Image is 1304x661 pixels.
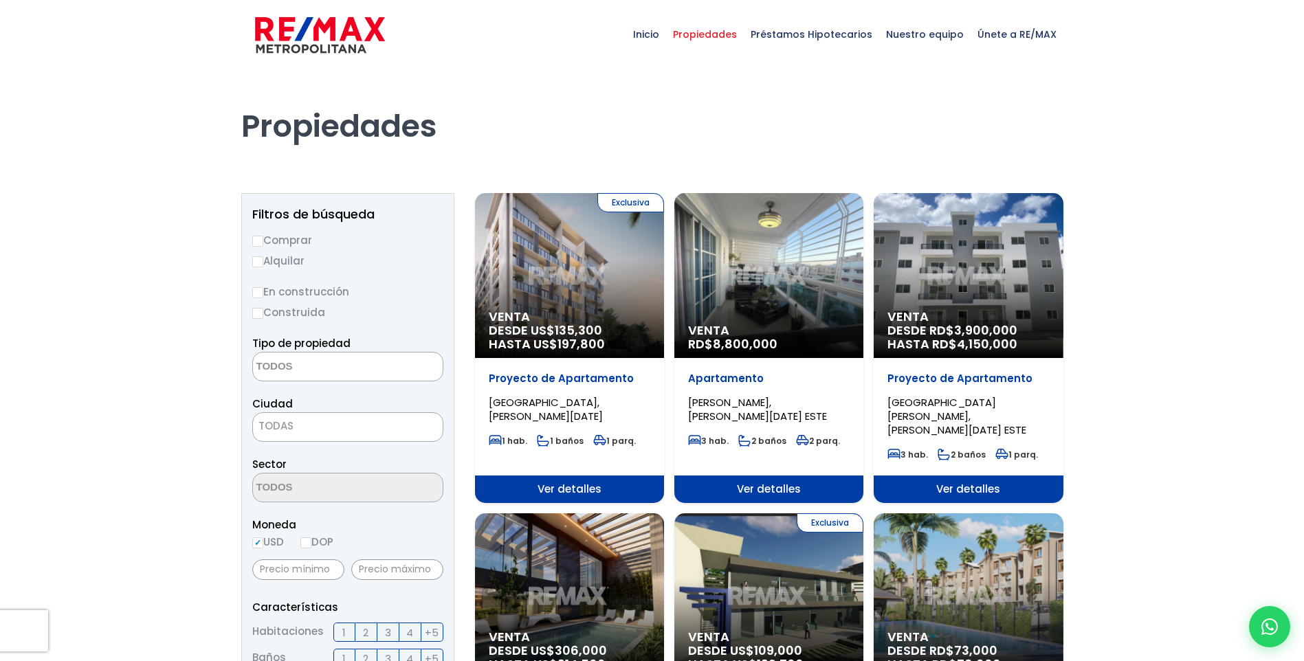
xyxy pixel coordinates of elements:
[887,324,1049,351] span: DESDE RD$
[252,336,351,350] span: Tipo de propiedad
[351,559,443,580] input: Precio máximo
[252,516,443,533] span: Moneda
[874,193,1063,503] a: Venta DESDE RD$3,900,000 HASTA RD$4,150,000 Proyecto de Apartamento [GEOGRAPHIC_DATA][PERSON_NAME...
[252,457,287,471] span: Sector
[713,335,777,352] span: 8,800,000
[489,630,650,644] span: Venta
[666,14,744,55] span: Propiedades
[555,642,607,659] span: 306,000
[744,14,879,55] span: Préstamos Hipotecarios
[363,624,368,641] span: 2
[688,435,729,447] span: 3 hab.
[300,537,311,548] input: DOP
[954,642,997,659] span: 73,000
[253,352,386,382] textarea: Search
[874,475,1063,503] span: Ver detalles
[489,395,603,423] span: [GEOGRAPHIC_DATA], [PERSON_NAME][DATE]
[252,208,443,221] h2: Filtros de búsqueda
[252,256,263,267] input: Alquilar
[252,533,284,550] label: USD
[887,310,1049,324] span: Venta
[255,14,385,56] img: remax-metropolitana-logo
[887,630,1049,644] span: Venta
[489,310,650,324] span: Venta
[489,337,650,351] span: HASTA US$
[258,418,294,433] span: TODAS
[738,435,786,447] span: 2 baños
[593,435,636,447] span: 1 parq.
[674,475,863,503] span: Ver detalles
[674,193,863,503] a: Venta RD$8,800,000 Apartamento [PERSON_NAME], [PERSON_NAME][DATE] ESTE 3 hab. 2 baños 2 parq. Ver...
[406,624,413,641] span: 4
[252,283,443,300] label: En construcción
[252,232,443,249] label: Comprar
[252,304,443,321] label: Construida
[252,598,443,616] p: Características
[954,322,1017,339] span: 3,900,000
[475,193,664,503] a: Exclusiva Venta DESDE US$135,300 HASTA US$197,800 Proyecto de Apartamento [GEOGRAPHIC_DATA], [PER...
[797,513,863,533] span: Exclusiva
[425,624,439,641] span: +5
[688,335,777,352] span: RD$
[887,372,1049,385] p: Proyecto de Apartamento
[796,435,840,447] span: 2 parq.
[555,322,602,339] span: 135,300
[252,559,344,580] input: Precio mínimo
[241,69,1063,145] h1: Propiedades
[688,630,850,644] span: Venta
[957,335,1017,352] span: 4,150,000
[342,624,346,641] span: 1
[626,14,666,55] span: Inicio
[537,435,584,447] span: 1 baños
[252,396,293,411] span: Ciudad
[489,372,650,385] p: Proyecto de Apartamento
[887,449,928,460] span: 3 hab.
[887,337,1049,351] span: HASTA RD$
[489,324,650,351] span: DESDE US$
[557,335,605,352] span: 197,800
[252,287,263,298] input: En construcción
[300,533,333,550] label: DOP
[879,14,971,55] span: Nuestro equipo
[252,623,324,642] span: Habitaciones
[489,435,527,447] span: 1 hab.
[688,324,850,337] span: Venta
[252,252,443,269] label: Alquilar
[688,395,827,423] span: [PERSON_NAME], [PERSON_NAME][DATE] ESTE
[252,412,443,442] span: TODAS
[688,372,850,385] p: Apartamento
[971,14,1063,55] span: Únete a RE/MAX
[887,395,1026,437] span: [GEOGRAPHIC_DATA][PERSON_NAME], [PERSON_NAME][DATE] ESTE
[253,416,443,436] span: TODAS
[253,473,386,503] textarea: Search
[754,642,802,659] span: 109,000
[252,537,263,548] input: USD
[597,193,664,212] span: Exclusiva
[995,449,1038,460] span: 1 parq.
[252,308,263,319] input: Construida
[938,449,986,460] span: 2 baños
[385,624,391,641] span: 3
[475,475,664,503] span: Ver detalles
[252,236,263,247] input: Comprar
